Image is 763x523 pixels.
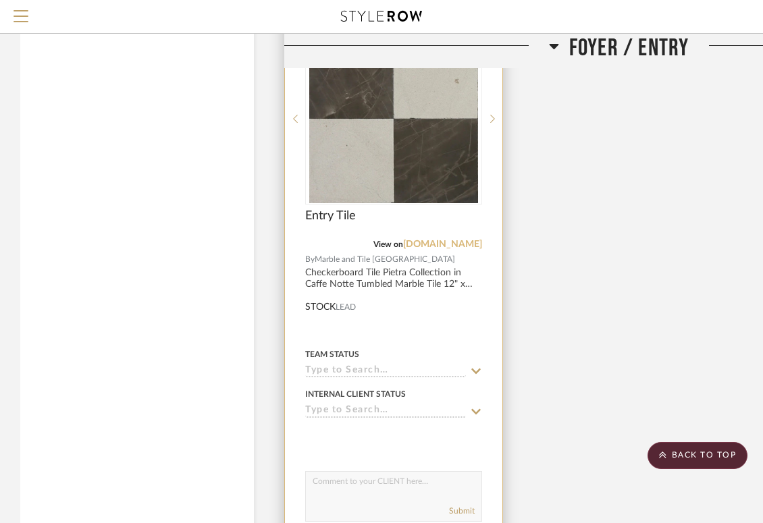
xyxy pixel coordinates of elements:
[403,240,482,249] a: [DOMAIN_NAME]
[305,348,359,360] div: Team Status
[309,34,478,203] img: Entry Tile
[648,442,747,469] scroll-to-top-button: BACK TO TOP
[305,405,466,418] input: Type to Search…
[569,34,689,63] span: Foyer / Entry
[305,253,315,266] span: By
[305,209,356,223] span: Entry Tile
[305,388,406,400] div: Internal Client Status
[449,505,475,517] button: Submit
[315,253,455,266] span: Marble and Tile [GEOGRAPHIC_DATA]
[305,365,466,378] input: Type to Search…
[373,240,403,248] span: View on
